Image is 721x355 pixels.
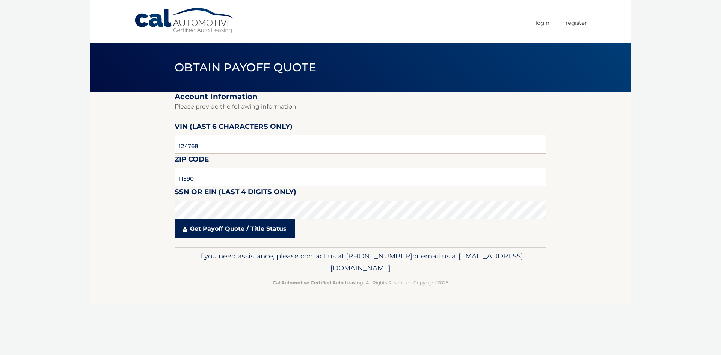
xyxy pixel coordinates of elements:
a: Register [566,17,587,29]
p: Please provide the following information. [175,101,546,112]
span: [PHONE_NUMBER] [346,252,412,260]
h2: Account Information [175,92,546,101]
strong: Cal Automotive Certified Auto Leasing [273,280,363,286]
a: Get Payoff Quote / Title Status [175,219,295,238]
label: VIN (last 6 characters only) [175,121,293,135]
p: - All Rights Reserved - Copyright 2025 [179,279,542,287]
label: SSN or EIN (last 4 digits only) [175,186,296,200]
p: If you need assistance, please contact us at: or email us at [179,250,542,274]
span: Obtain Payoff Quote [175,60,316,74]
a: Cal Automotive [134,8,235,34]
a: Login [535,17,549,29]
label: Zip Code [175,154,209,168]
